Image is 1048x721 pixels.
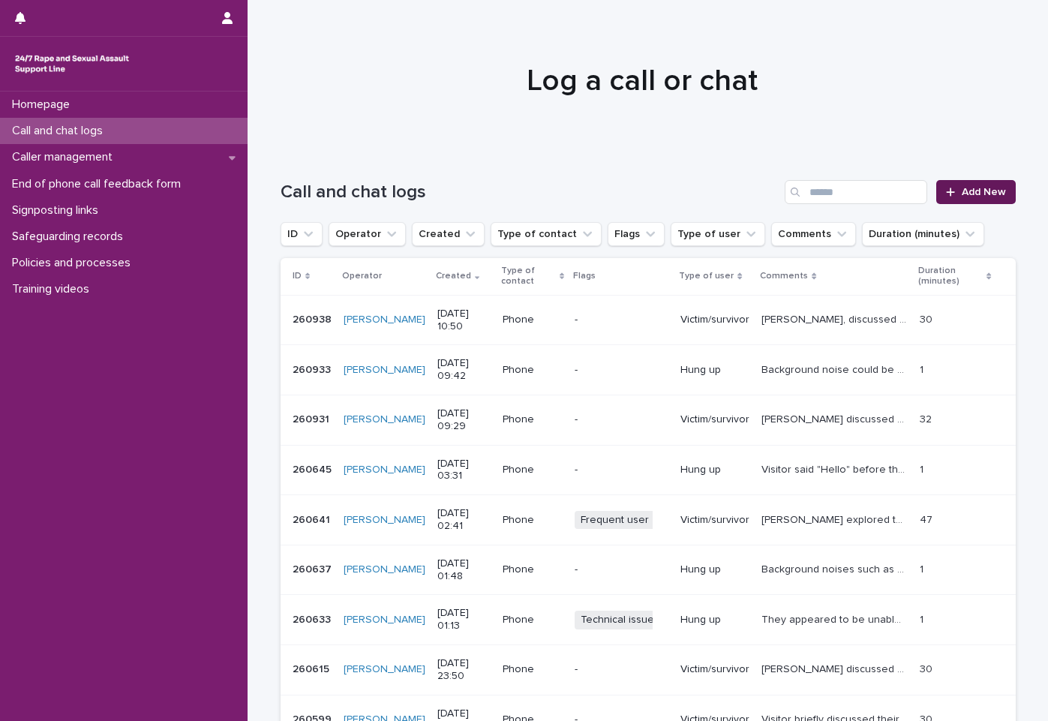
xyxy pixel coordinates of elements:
[679,268,734,284] p: Type of user
[680,563,749,576] p: Hung up
[342,268,382,284] p: Operator
[920,361,926,377] p: 1
[344,563,425,576] a: [PERSON_NAME]
[344,464,425,476] a: [PERSON_NAME]
[437,507,491,533] p: [DATE] 02:41
[344,514,425,527] a: [PERSON_NAME]
[575,413,668,426] p: -
[503,614,563,626] p: Phone
[760,268,808,284] p: Comments
[573,268,596,284] p: Flags
[503,413,563,426] p: Phone
[503,563,563,576] p: Phone
[680,614,749,626] p: Hung up
[761,361,910,377] p: Background noise could be heard
[680,464,749,476] p: Hung up
[437,308,491,333] p: [DATE] 10:50
[281,595,1016,645] tr: 260633260633 [PERSON_NAME] [DATE] 01:13PhoneTechnical issue - otherHung upThey appeared to be una...
[862,222,984,246] button: Duration (minutes)
[6,150,125,164] p: Caller management
[293,511,333,527] p: 260641
[680,364,749,377] p: Hung up
[437,657,491,683] p: [DATE] 23:50
[761,311,910,326] p: Natalie, discussed her thoughts and feelings surrounding a recent experience of SV by a close fam...
[6,98,82,112] p: Homepage
[503,464,563,476] p: Phone
[281,182,779,203] h1: Call and chat logs
[344,314,425,326] a: [PERSON_NAME]
[761,660,910,676] p: Izzy discussed multiple experiences of SV. Izzy questioned her experiences, and sought informatio...
[761,461,910,476] p: Visitor said "Hello" before then hanging up
[293,660,332,676] p: 260615
[281,295,1016,345] tr: 260938260938 [PERSON_NAME] [DATE] 10:50Phone-Victim/survivor[PERSON_NAME], discussed her thoughts...
[575,611,695,629] span: Technical issue - other
[281,345,1016,395] tr: 260933260933 [PERSON_NAME] [DATE] 09:42Phone-Hung upBackground noise could be heardBackground noi...
[344,413,425,426] a: [PERSON_NAME]
[281,545,1016,595] tr: 260637260637 [PERSON_NAME] [DATE] 01:48Phone-Hung upBackground noises such as moving around and a...
[503,364,563,377] p: Phone
[6,124,115,138] p: Call and chat logs
[761,560,910,576] p: Background noises such as moving around and a zipper could be heard before visitor hung up
[281,395,1016,445] tr: 260931260931 [PERSON_NAME] [DATE] 09:29Phone-Victim/survivor[PERSON_NAME] discussed her thoughts ...
[293,410,332,426] p: 260931
[501,263,556,290] p: Type of contact
[671,222,765,246] button: Type of user
[920,560,926,576] p: 1
[436,268,471,284] p: Created
[344,614,425,626] a: [PERSON_NAME]
[575,464,668,476] p: -
[344,364,425,377] a: [PERSON_NAME]
[6,177,193,191] p: End of phone call feedback form
[412,222,485,246] button: Created
[920,410,935,426] p: 32
[437,607,491,632] p: [DATE] 01:13
[761,410,910,426] p: Lisa discussed her thoughts and feelings surrounding her recent experience with SV, and how this ...
[920,311,935,326] p: 30
[575,364,668,377] p: -
[962,187,1006,197] span: Add New
[575,511,655,530] span: Frequent user
[6,256,143,270] p: Policies and processes
[344,663,425,676] a: [PERSON_NAME]
[275,63,1010,99] h1: Log a call or chat
[281,644,1016,695] tr: 260615260615 [PERSON_NAME] [DATE] 23:50Phone-Victim/survivor[PERSON_NAME] discussed multiple expe...
[293,560,335,576] p: 260637
[761,511,910,527] p: Margret explored thoughts and feelings surrounding her experience of SV and the physical affects ...
[437,458,491,483] p: [DATE] 03:31
[920,611,926,626] p: 1
[680,314,749,326] p: Victim/survivor
[918,263,983,290] p: Duration (minutes)
[680,514,749,527] p: Victim/survivor
[12,49,132,79] img: rhQMoQhaT3yELyF149Cw
[6,230,135,244] p: Safeguarding records
[329,222,406,246] button: Operator
[491,222,602,246] button: Type of contact
[6,203,110,218] p: Signposting links
[680,663,749,676] p: Victim/survivor
[503,314,563,326] p: Phone
[293,461,335,476] p: 260645
[293,268,302,284] p: ID
[503,514,563,527] p: Phone
[575,314,668,326] p: -
[437,557,491,583] p: [DATE] 01:48
[920,461,926,476] p: 1
[437,357,491,383] p: [DATE] 09:42
[293,361,334,377] p: 260933
[281,495,1016,545] tr: 260641260641 [PERSON_NAME] [DATE] 02:41PhoneFrequent userVictim/survivor[PERSON_NAME] explored th...
[920,511,935,527] p: 47
[293,611,334,626] p: 260633
[936,180,1015,204] a: Add New
[293,311,335,326] p: 260938
[281,445,1016,495] tr: 260645260645 [PERSON_NAME] [DATE] 03:31Phone-Hung upVisitor said "Hello" before then hanging upVi...
[920,660,935,676] p: 30
[281,222,323,246] button: ID
[437,407,491,433] p: [DATE] 09:29
[6,282,101,296] p: Training videos
[575,563,668,576] p: -
[503,663,563,676] p: Phone
[608,222,665,246] button: Flags
[761,611,910,626] p: They appeared to be unable to hear me, however I could hear them
[785,180,927,204] input: Search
